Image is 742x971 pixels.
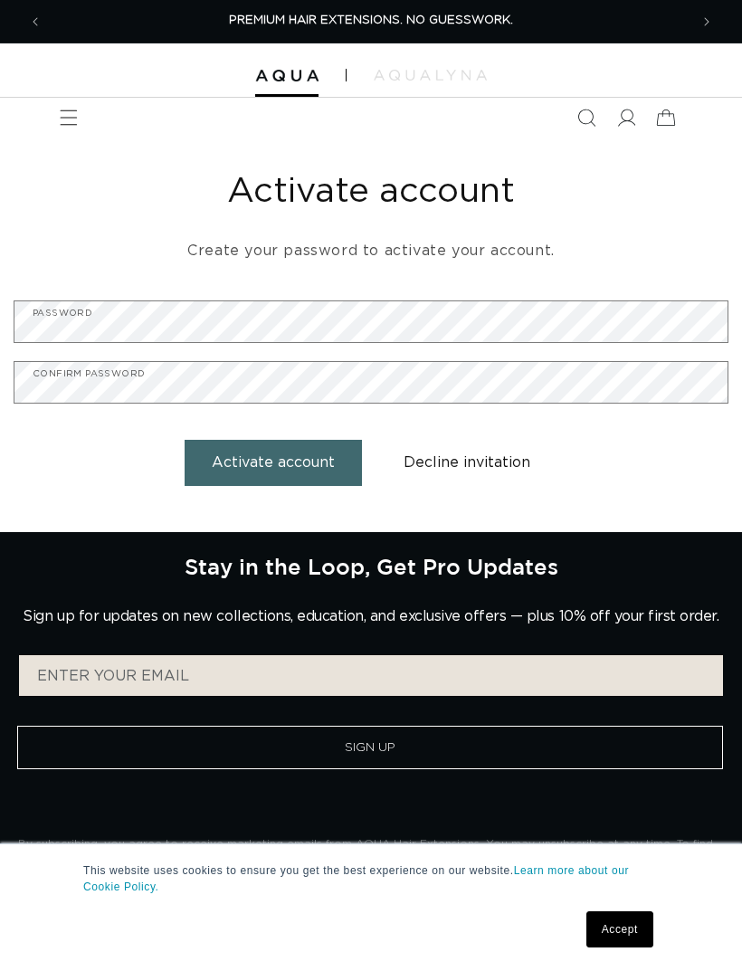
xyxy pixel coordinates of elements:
span: PREMIUM HAIR EXTENSIONS. NO GUESSWORK. [229,14,513,26]
p: Create your password to activate your account. [14,238,728,264]
button: Activate account [185,440,362,486]
img: aqualyna.com [374,70,487,81]
img: Aqua Hair Extensions [255,70,319,82]
button: Sign Up [17,726,723,769]
p: By subscribing, you agree to receive marketing emails from AQUA Hair Extensions. You may unsubscr... [18,834,724,873]
p: Sign up for updates on new collections, education, and exclusive offers — plus 10% off your first... [23,608,718,625]
button: Previous announcement [15,2,55,42]
summary: Menu [49,98,89,138]
input: ENTER YOUR EMAIL [19,655,723,696]
p: This website uses cookies to ensure you get the best experience on our website. [83,862,659,895]
h1: Activate account [14,170,728,214]
a: Accept [586,911,653,947]
h2: Stay in the Loop, Get Pro Updates [185,554,558,579]
button: Next announcement [687,2,727,42]
button: Decline invitation [376,440,557,486]
summary: Search [566,98,606,138]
